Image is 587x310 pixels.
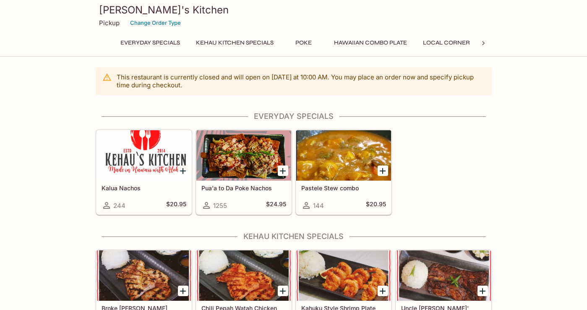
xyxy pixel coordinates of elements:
[191,37,278,49] button: Kehau Kitchen Specials
[97,130,191,181] div: Kalua Nachos
[96,130,192,215] a: Kalua Nachos244$20.95
[313,202,324,210] span: 144
[99,19,120,27] p: Pickup
[196,250,291,301] div: Chili Pepah Watah Chicken
[378,166,388,176] button: Add Pastele Stew combo
[166,200,186,210] h5: $20.95
[196,130,292,215] a: Pua'a to Da Poke Nachos1255$24.95
[378,286,388,296] button: Add Kahuku Style Shrimp Plate
[296,250,391,301] div: Kahuku Style Shrimp Plate
[196,130,291,181] div: Pua'a to Da Poke Nachos
[418,37,475,49] button: Local Corner
[366,200,386,210] h5: $20.95
[213,202,227,210] span: 1255
[285,37,323,49] button: Poke
[126,16,185,29] button: Change Order Type
[96,112,492,121] h4: Everyday Specials
[477,286,488,296] button: Add Uncle Dennis' Pulehu Rib Plate
[396,250,491,301] div: Uncle Dennis' Pulehu Rib Plate
[97,250,191,301] div: Broke Da Mouth Pulehu Chicken
[296,130,391,215] a: Pastele Stew combo144$20.95
[278,166,288,176] button: Add Pua'a to Da Poke Nachos
[113,202,125,210] span: 244
[99,3,488,16] h3: [PERSON_NAME]'s Kitchen
[296,130,391,181] div: Pastele Stew combo
[102,184,186,192] h5: Kalua Nachos
[96,232,492,241] h4: Kehau Kitchen Specials
[178,286,188,296] button: Add Broke Da Mouth Pulehu Chicken
[301,184,386,192] h5: Pastele Stew combo
[266,200,286,210] h5: $24.95
[117,73,485,89] p: This restaurant is currently closed and will open on [DATE] at 10:00 AM . You may place an order ...
[116,37,185,49] button: Everyday Specials
[201,184,286,192] h5: Pua'a to Da Poke Nachos
[178,166,188,176] button: Add Kalua Nachos
[329,37,412,49] button: Hawaiian Combo Plate
[278,286,288,296] button: Add Chili Pepah Watah Chicken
